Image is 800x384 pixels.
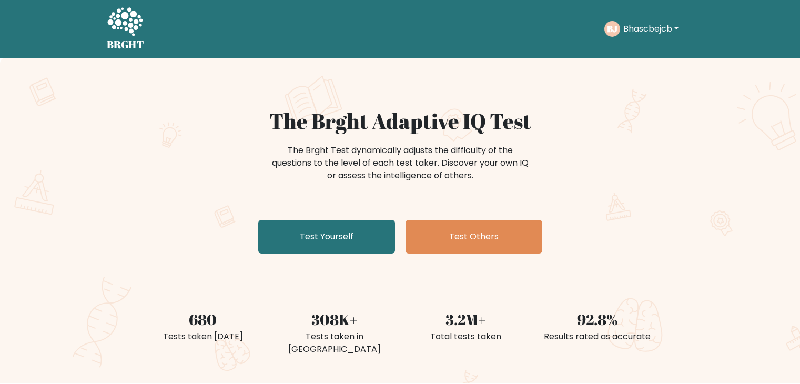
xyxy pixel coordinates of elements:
div: 680 [144,308,262,330]
div: Total tests taken [407,330,525,343]
div: Tests taken in [GEOGRAPHIC_DATA] [275,330,394,356]
div: Results rated as accurate [538,330,657,343]
div: 92.8% [538,308,657,330]
h1: The Brght Adaptive IQ Test [144,108,657,134]
div: Tests taken [DATE] [144,330,262,343]
div: 308K+ [275,308,394,330]
a: BRGHT [107,4,145,54]
div: The Brght Test dynamically adjusts the difficulty of the questions to the level of each test take... [269,144,532,182]
text: BJ [607,23,617,35]
button: Bhascbejcb [620,22,682,36]
a: Test Others [406,220,542,254]
a: Test Yourself [258,220,395,254]
div: 3.2M+ [407,308,525,330]
h5: BRGHT [107,38,145,51]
